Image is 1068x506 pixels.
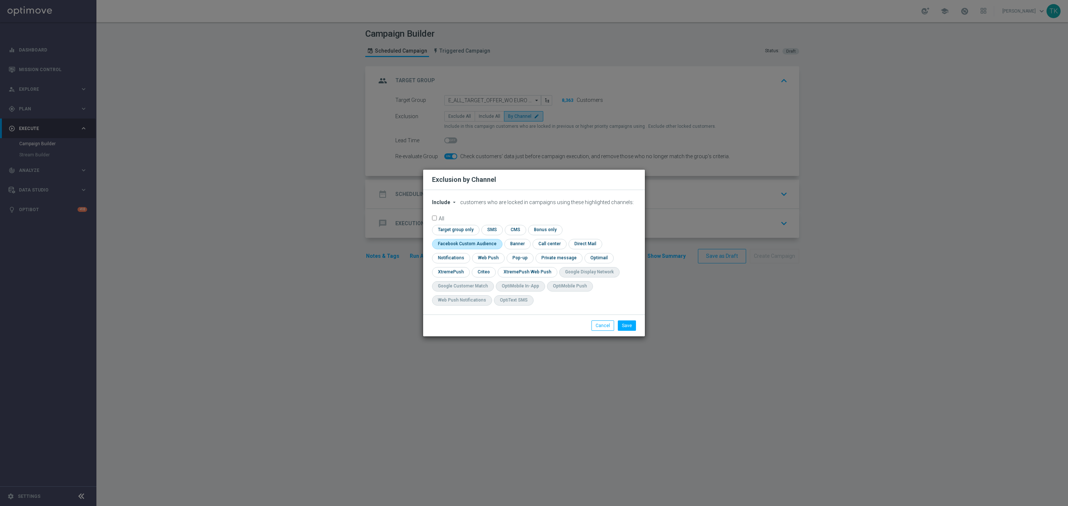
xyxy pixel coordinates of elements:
[432,199,636,206] div: customers who are locked in campaigns using these highlighted channels:
[432,199,459,206] button: Include arrow_drop_down
[502,283,539,289] div: OptiMobile In-App
[591,320,614,331] button: Cancel
[439,216,444,220] label: All
[438,297,486,303] div: Web Push Notifications
[432,175,496,184] h2: Exclusion by Channel
[451,199,457,205] i: arrow_drop_down
[618,320,636,331] button: Save
[432,199,450,205] span: Include
[500,297,528,303] div: OptiText SMS
[553,283,587,289] div: OptiMobile Push
[438,283,488,289] div: Google Customer Match
[565,269,614,275] div: Google Display Network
